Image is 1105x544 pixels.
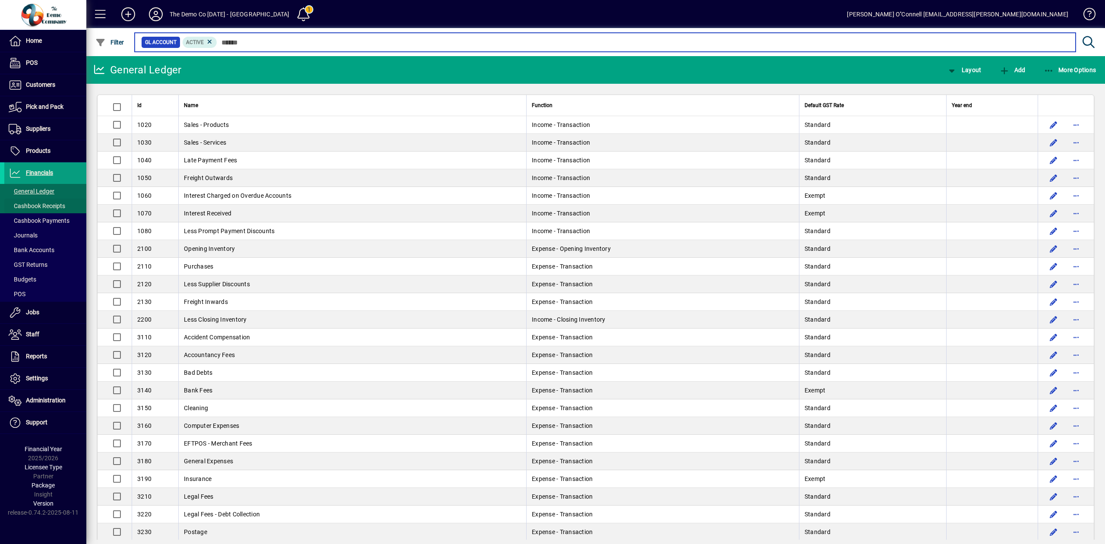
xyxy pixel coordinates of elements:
[532,387,593,394] span: Expense - Transaction
[532,369,593,376] span: Expense - Transaction
[93,35,126,50] button: Filter
[184,263,213,270] span: Purchases
[532,245,611,252] span: Expense - Opening Inventory
[137,101,173,110] div: Id
[9,232,38,239] span: Journals
[184,157,237,164] span: Late Payment Fees
[184,316,247,323] span: Less Closing Inventory
[1047,366,1061,380] button: Edit
[9,217,69,224] span: Cashbook Payments
[1069,277,1083,291] button: More options
[4,390,86,411] a: Administration
[805,157,830,164] span: Standard
[145,38,177,47] span: GL Account
[1069,454,1083,468] button: More options
[184,101,198,110] span: Name
[184,139,226,146] span: Sales - Services
[1047,206,1061,220] button: Edit
[4,243,86,257] a: Bank Accounts
[805,174,830,181] span: Standard
[805,245,830,252] span: Standard
[805,298,830,305] span: Standard
[184,405,208,411] span: Cleaning
[1047,436,1061,450] button: Edit
[1047,224,1061,238] button: Edit
[805,351,830,358] span: Standard
[184,121,229,128] span: Sales - Products
[1069,136,1083,149] button: More options
[532,440,593,447] span: Expense - Transaction
[1069,313,1083,326] button: More options
[114,6,142,22] button: Add
[4,213,86,228] a: Cashbook Payments
[532,475,593,482] span: Expense - Transaction
[1069,224,1083,238] button: More options
[805,475,826,482] span: Exempt
[137,228,152,234] span: 1080
[137,263,152,270] span: 2110
[1047,277,1061,291] button: Edit
[532,192,590,199] span: Income - Transaction
[1069,401,1083,415] button: More options
[137,281,152,288] span: 2120
[1069,153,1083,167] button: More options
[1077,2,1094,30] a: Knowledge Base
[26,353,47,360] span: Reports
[1047,313,1061,326] button: Edit
[4,52,86,74] a: POS
[1047,401,1061,415] button: Edit
[9,276,36,283] span: Budgets
[1069,242,1083,256] button: More options
[26,169,53,176] span: Financials
[1069,259,1083,273] button: More options
[186,39,204,45] span: Active
[1069,419,1083,433] button: More options
[532,316,606,323] span: Income - Closing Inventory
[1069,525,1083,539] button: More options
[1069,206,1083,220] button: More options
[137,528,152,535] span: 3230
[4,30,86,52] a: Home
[805,316,830,323] span: Standard
[137,475,152,482] span: 3190
[805,493,830,500] span: Standard
[142,6,170,22] button: Profile
[1047,259,1061,273] button: Edit
[9,188,54,195] span: General Ledger
[4,368,86,389] a: Settings
[997,62,1027,78] button: Add
[137,422,152,429] span: 3160
[532,528,593,535] span: Expense - Transaction
[137,157,152,164] span: 1040
[26,103,63,110] span: Pick and Pack
[137,458,152,465] span: 3180
[1047,472,1061,486] button: Edit
[26,309,39,316] span: Jobs
[137,511,152,518] span: 3220
[4,184,86,199] a: General Ledger
[184,281,250,288] span: Less Supplier Discounts
[1069,330,1083,344] button: More options
[137,316,152,323] span: 2200
[1044,66,1096,73] span: More Options
[33,500,54,507] span: Version
[532,458,593,465] span: Expense - Transaction
[4,199,86,213] a: Cashbook Receipts
[1047,490,1061,503] button: Edit
[1069,490,1083,503] button: More options
[137,298,152,305] span: 2130
[4,412,86,433] a: Support
[184,210,231,217] span: Interest Received
[805,405,830,411] span: Standard
[26,37,42,44] span: Home
[532,121,590,128] span: Income - Transaction
[26,125,51,132] span: Suppliers
[4,118,86,140] a: Suppliers
[95,39,124,46] span: Filter
[805,422,830,429] span: Standard
[1047,419,1061,433] button: Edit
[952,101,972,110] span: Year end
[532,334,593,341] span: Expense - Transaction
[25,446,62,452] span: Financial Year
[805,281,830,288] span: Standard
